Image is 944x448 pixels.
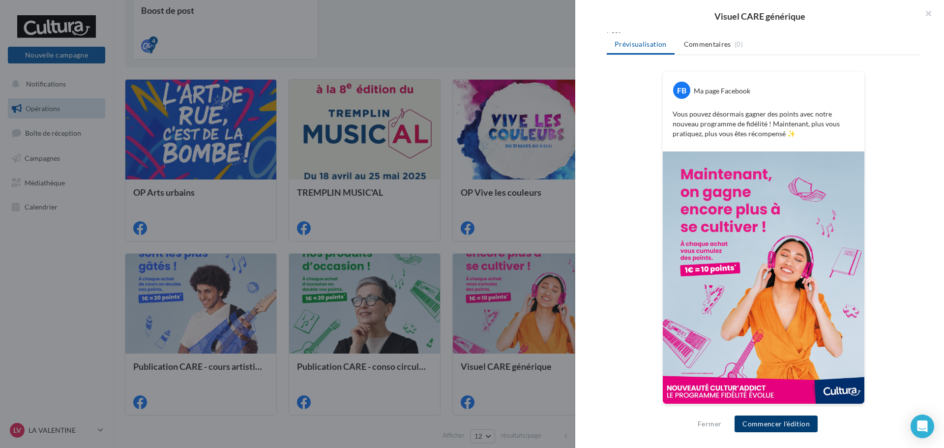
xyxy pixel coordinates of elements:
[911,415,934,438] div: Open Intercom Messenger
[684,39,731,49] span: Commentaires
[673,109,855,139] p: Vous pouvez désormais gagner des points avec notre nouveau programme de fidélité ! Maintenant, pl...
[662,404,865,417] div: La prévisualisation est non-contractuelle
[694,418,725,430] button: Fermer
[673,82,690,99] div: FB
[735,416,818,432] button: Commencer l'édition
[735,40,743,48] span: (0)
[694,86,750,96] div: Ma page Facebook
[591,12,928,21] div: Visuel CARE générique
